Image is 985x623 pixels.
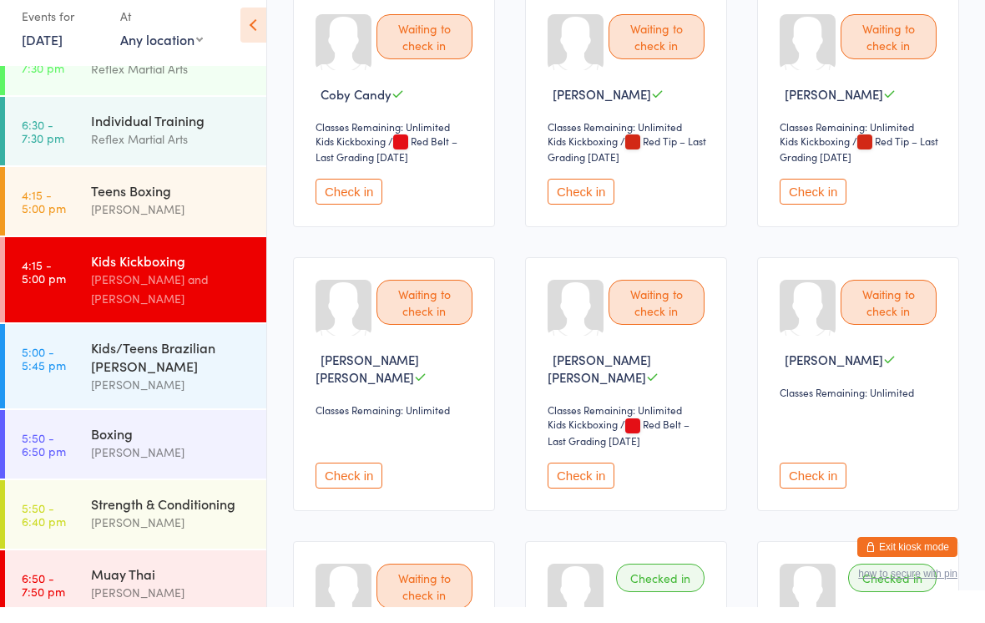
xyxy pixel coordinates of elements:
div: Waiting to check in [376,30,472,75]
div: Kids Kickboxing [91,267,252,286]
div: [PERSON_NAME] [91,529,252,548]
div: At [120,18,203,46]
div: Kids/Teens Brazilian [PERSON_NAME] [91,354,252,391]
div: Checked in [848,580,937,608]
span: [PERSON_NAME] [785,101,883,119]
time: 6:30 - 7:30 pm [22,63,64,90]
span: [PERSON_NAME] [553,101,651,119]
time: 4:15 - 5:00 pm [22,274,66,301]
button: Exit kiosk mode [857,553,957,573]
div: Kids Kickboxing [548,149,618,164]
button: Check in [316,195,382,220]
div: Kids Kickboxing [548,433,618,447]
span: [PERSON_NAME] [PERSON_NAME] [548,367,651,402]
div: Checked in [616,580,705,608]
a: 4:15 -5:00 pmTeens Boxing[PERSON_NAME] [5,183,266,251]
div: Reflex Martial Arts [91,75,252,94]
div: Individual Training [91,127,252,145]
div: Waiting to check in [841,30,937,75]
div: Teens Boxing [91,197,252,215]
a: 5:50 -6:50 pmBoxing[PERSON_NAME] [5,426,266,494]
div: Classes Remaining: Unlimited [316,135,477,149]
a: 6:30 -7:30 pmIndividual TrainingReflex Martial Arts [5,113,266,181]
button: Check in [780,479,846,504]
div: [PERSON_NAME] [91,391,252,410]
time: 6:30 - 7:30 pm [22,134,64,160]
div: Waiting to check in [609,30,705,75]
button: Check in [548,195,614,220]
div: Events for [22,18,104,46]
a: [DATE] [22,46,63,64]
div: Classes Remaining: Unlimited [316,418,477,433]
div: Reflex Martial Arts [91,145,252,165]
div: Any location [120,46,203,64]
time: 5:00 - 5:45 pm [22,361,66,387]
time: 6:50 - 7:50 pm [22,587,65,614]
div: Kids Kickboxing [780,149,850,164]
time: 5:50 - 6:40 pm [22,517,66,544]
a: 5:50 -6:40 pmStrength & Conditioning[PERSON_NAME] [5,496,266,565]
div: [PERSON_NAME] [91,599,252,618]
button: Check in [780,195,846,220]
a: 5:00 -5:45 pmKids/Teens Brazilian [PERSON_NAME][PERSON_NAME] [5,340,266,424]
time: 4:15 - 5:00 pm [22,204,66,230]
div: [PERSON_NAME] [91,215,252,235]
span: Coby Candy [321,101,391,119]
div: [PERSON_NAME] and [PERSON_NAME] [91,286,252,324]
div: Classes Remaining: Unlimited [780,135,942,149]
span: [PERSON_NAME] [PERSON_NAME] [316,367,419,402]
div: Muay Thai [91,580,252,599]
time: 5:50 - 6:50 pm [22,447,66,474]
div: Waiting to check in [376,296,472,341]
button: how to secure with pin [858,584,957,595]
div: Waiting to check in [841,296,937,341]
div: Classes Remaining: Unlimited [780,401,942,415]
div: Waiting to check in [609,296,705,341]
div: [PERSON_NAME] [91,458,252,478]
div: Strength & Conditioning [91,510,252,529]
button: Check in [316,479,382,504]
div: Classes Remaining: Unlimited [548,418,710,433]
span: [PERSON_NAME] [785,367,883,384]
button: Check in [548,479,614,504]
div: Classes Remaining: Unlimited [548,135,710,149]
div: Kids Kickboxing [316,149,386,164]
div: Boxing [91,440,252,458]
a: 4:15 -5:00 pmKids Kickboxing[PERSON_NAME] and [PERSON_NAME] [5,253,266,338]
